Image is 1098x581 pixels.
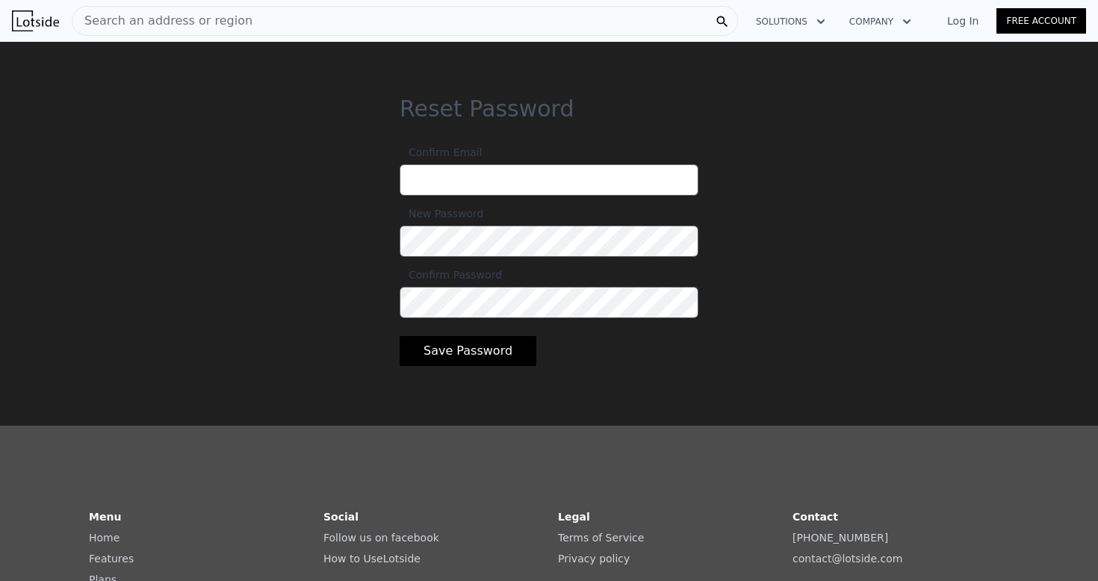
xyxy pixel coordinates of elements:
[744,8,837,35] button: Solutions
[323,511,359,523] strong: Social
[400,96,698,122] h3: Reset Password
[400,208,483,220] span: New Password
[400,226,698,257] input: New Password
[996,8,1086,34] a: Free Account
[323,553,421,565] a: How to UseLotside
[400,146,482,158] span: Confirm Email
[400,287,698,318] input: Confirm Password
[558,511,590,523] strong: Legal
[89,532,120,544] a: Home
[89,511,121,523] strong: Menu
[793,532,888,544] a: [PHONE_NUMBER]
[558,553,630,565] a: Privacy policy
[793,553,902,565] a: contact@lotside.com
[323,532,439,544] a: Follow us on facebook
[89,553,134,565] a: Features
[400,336,536,366] button: Save Password
[400,164,698,196] input: Confirm Email
[12,10,59,31] img: Lotside
[72,12,252,30] span: Search an address or region
[837,8,923,35] button: Company
[793,511,838,523] strong: Contact
[929,13,996,28] a: Log In
[400,269,502,281] span: Confirm Password
[558,532,644,544] a: Terms of Service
